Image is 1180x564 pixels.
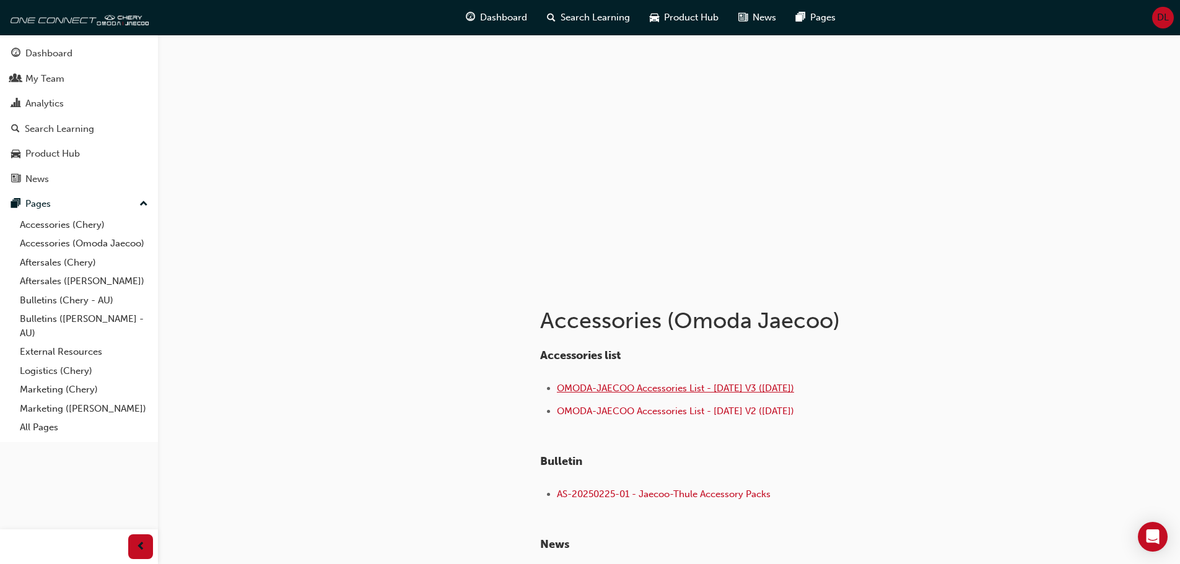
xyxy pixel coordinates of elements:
a: search-iconSearch Learning [537,5,640,30]
a: My Team [5,67,153,90]
a: Analytics [5,92,153,115]
div: Open Intercom Messenger [1138,522,1168,552]
a: AS-20250225-01 - Jaecoo-Thule Accessory Packs [557,488,771,500]
span: Search Learning [561,11,630,25]
span: search-icon [11,124,20,135]
a: Accessories (Omoda Jaecoo) [15,234,153,253]
span: guage-icon [11,48,20,59]
div: Product Hub [25,147,80,161]
a: Marketing ([PERSON_NAME]) [15,399,153,419]
div: Search Learning [25,122,94,136]
a: Logistics (Chery) [15,362,153,381]
a: Accessories (Chery) [15,215,153,235]
button: DL [1152,7,1174,28]
button: DashboardMy TeamAnalyticsSearch LearningProduct HubNews [5,40,153,193]
span: DL [1157,11,1169,25]
a: guage-iconDashboard [456,5,537,30]
img: oneconnect [6,5,149,30]
a: Marketing (Chery) [15,380,153,399]
a: Aftersales (Chery) [15,253,153,272]
a: Dashboard [5,42,153,65]
button: Pages [5,193,153,215]
span: pages-icon [11,199,20,210]
a: News [5,168,153,191]
h1: Accessories (Omoda Jaecoo) [540,307,946,334]
span: Pages [810,11,836,25]
a: Bulletins ([PERSON_NAME] - AU) [15,310,153,342]
a: Aftersales ([PERSON_NAME]) [15,272,153,291]
div: My Team [25,72,64,86]
span: Accessories list [540,349,621,362]
a: news-iconNews [728,5,786,30]
a: OMODA-JAECOO Accessories List - [DATE] V3 ([DATE]) [557,383,794,394]
span: up-icon [139,196,148,212]
a: Search Learning [5,118,153,141]
a: Bulletins (Chery - AU) [15,291,153,310]
span: Product Hub [664,11,719,25]
span: news-icon [738,10,748,25]
a: All Pages [15,418,153,437]
a: car-iconProduct Hub [640,5,728,30]
div: Dashboard [25,46,72,61]
span: car-icon [650,10,659,25]
span: people-icon [11,74,20,85]
span: search-icon [547,10,556,25]
span: Bulletin [540,454,582,468]
a: External Resources [15,342,153,362]
div: Analytics [25,97,64,111]
span: car-icon [11,149,20,160]
span: chart-icon [11,98,20,110]
div: News [25,172,49,186]
a: Product Hub [5,142,153,165]
span: news-icon [11,174,20,185]
a: OMODA-JAECOO Accessories List - [DATE] V2 ([DATE]) [557,406,794,417]
span: prev-icon [136,539,146,555]
span: ​News [540,537,569,551]
span: News [753,11,776,25]
span: guage-icon [466,10,475,25]
span: pages-icon [796,10,805,25]
div: Pages [25,197,51,211]
span: Dashboard [480,11,527,25]
a: pages-iconPages [786,5,846,30]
